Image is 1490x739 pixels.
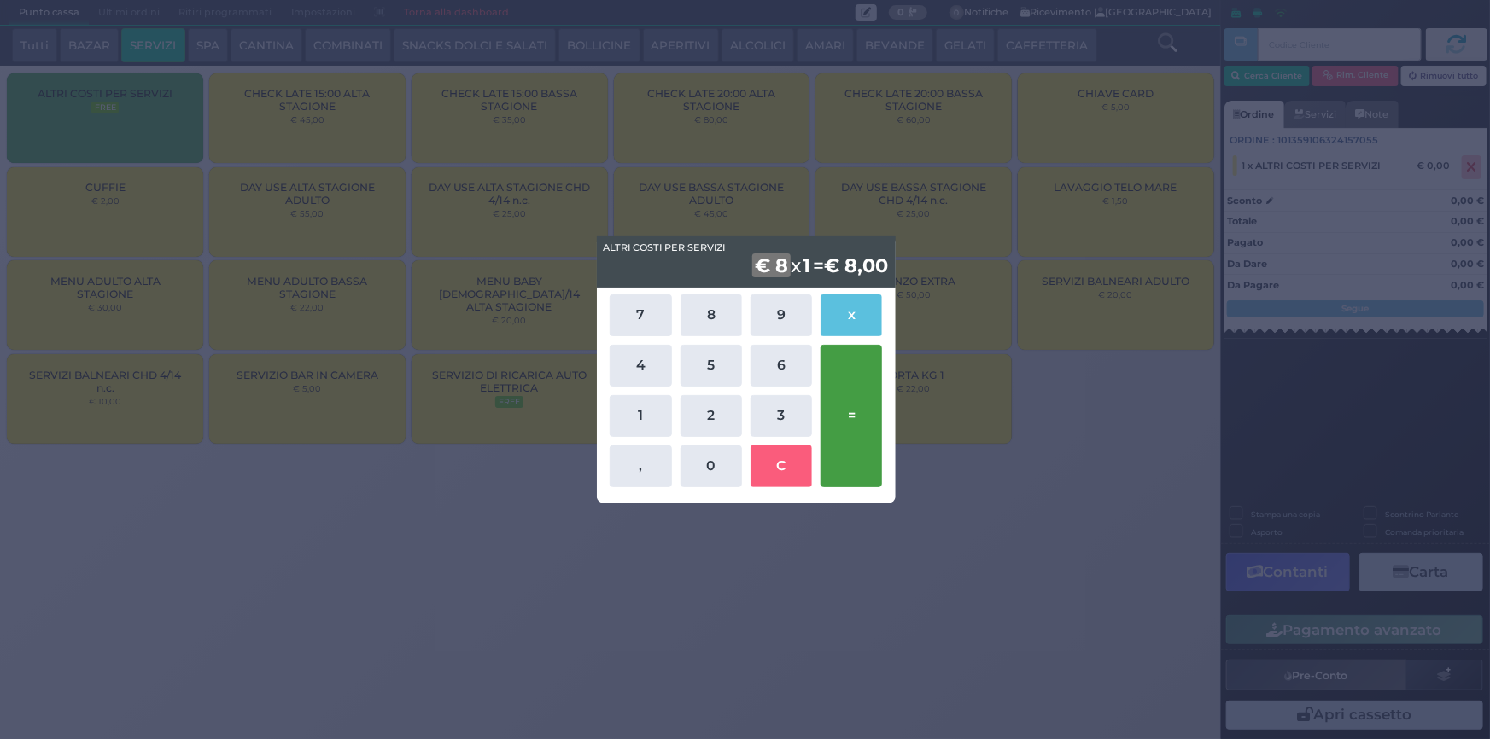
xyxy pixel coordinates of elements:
[821,345,882,487] button: =
[681,294,742,336] button: 8
[610,445,671,487] button: ,
[825,253,889,277] b: € 8,00
[801,253,814,277] b: 1
[752,253,791,277] b: € 8
[681,445,742,487] button: 0
[751,345,812,387] button: 6
[821,294,882,336] button: x
[681,395,742,437] button: 2
[603,241,725,255] span: ALTRI COSTI PER SERVIZI
[681,345,742,387] button: 5
[610,395,671,437] button: 1
[751,395,812,437] button: 3
[610,345,671,387] button: 4
[751,445,812,487] button: C
[597,236,896,287] div: x =
[751,294,812,336] button: 9
[610,294,671,336] button: 7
